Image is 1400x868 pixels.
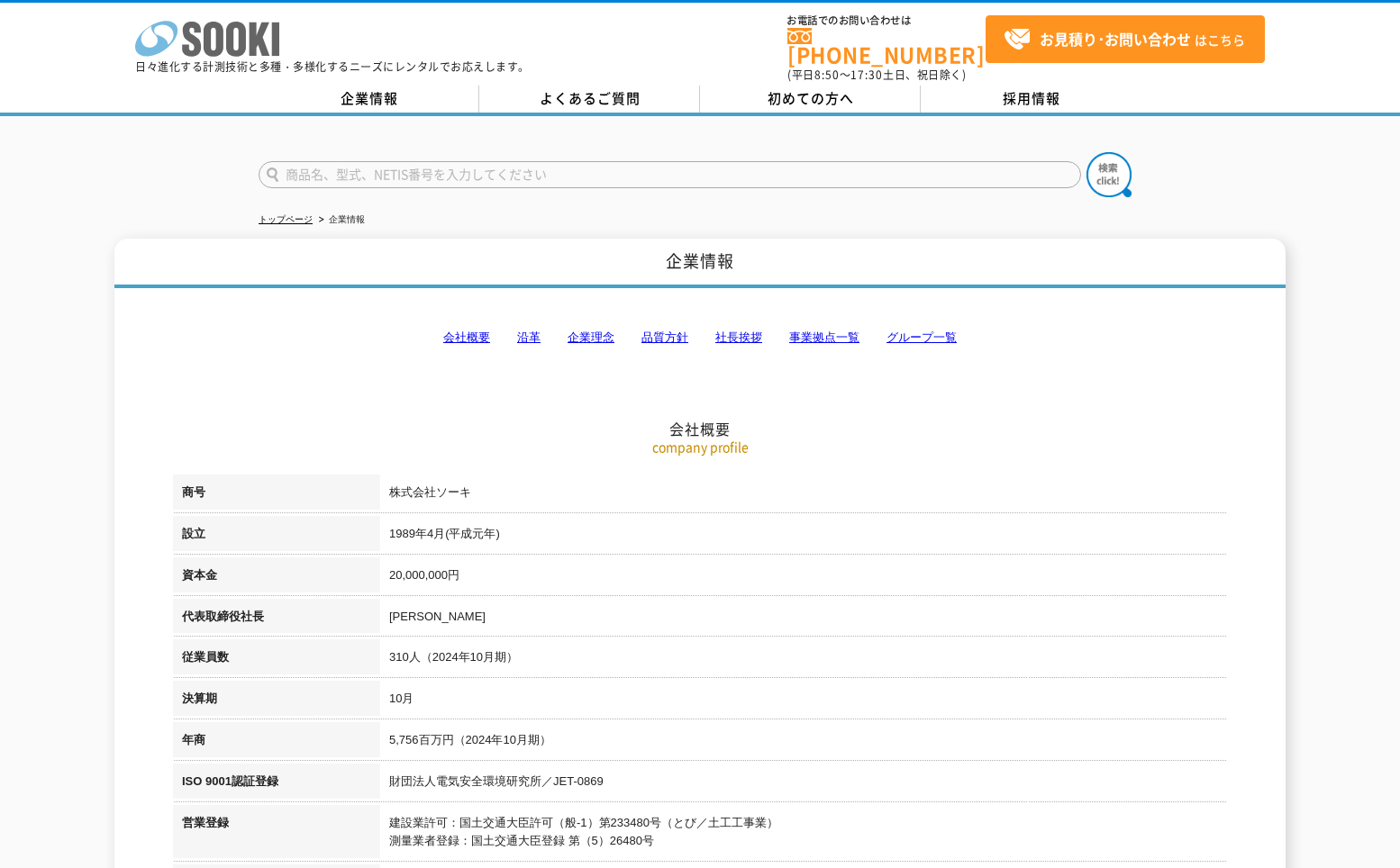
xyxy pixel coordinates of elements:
th: 商号 [173,475,380,516]
a: よくあるご質問 [479,86,700,113]
td: 1989年4月(平成元年) [380,516,1227,557]
p: company profile [173,438,1227,457]
a: グループ一覧 [886,330,957,344]
strong: お見積り･お問い合わせ [1040,28,1191,50]
a: 会社概要 [443,330,490,344]
span: 17:30 [850,67,883,83]
span: 8:50 [814,67,840,83]
a: 沿革 [517,330,541,344]
input: 商品名、型式、NETIS番号を入力してください [259,161,1081,188]
p: 日々進化する計測技術と多種・多様化するニーズにレンタルでお応えします。 [135,61,530,72]
a: お見積り･お問い合わせはこちら [986,15,1265,63]
a: [PHONE_NUMBER] [787,28,986,65]
td: [PERSON_NAME] [380,599,1227,640]
a: 初めての方へ [700,86,921,113]
span: 初めての方へ [768,88,854,108]
td: 310人（2024年10月期） [380,639,1227,681]
th: 資本金 [173,557,380,599]
h1: 企業情報 [114,239,1286,288]
li: 企業情報 [315,211,365,230]
a: 企業理念 [568,330,614,344]
a: 採用情報 [921,86,1141,113]
span: (平日 ～ 土日、祝日除く) [787,67,966,83]
a: 社長挨拶 [715,330,762,344]
span: お電話でのお問い合わせは [787,15,986,26]
td: 10月 [380,681,1227,722]
th: 設立 [173,516,380,557]
th: 営業登録 [173,805,380,865]
img: btn_search.png [1086,152,1132,197]
td: 20,000,000円 [380,557,1227,599]
span: はこちら [1004,26,1245,53]
a: 品質方針 [641,330,688,344]
a: 事業拠点一覧 [789,330,859,344]
td: 株式会社ソーキ [380,475,1227,516]
td: 建設業許可：国土交通大臣許可（般-1）第233480号（とび／土工工事業） 測量業者登録：国土交通大臣登録 第（5）26480号 [380,805,1227,865]
th: 代表取締役社長 [173,599,380,640]
h2: 会社概要 [173,240,1227,439]
th: 年商 [173,722,380,764]
th: 決算期 [173,681,380,722]
a: トップページ [259,214,313,224]
td: 5,756百万円（2024年10月期） [380,722,1227,764]
a: 企業情報 [259,86,479,113]
td: 財団法人電気安全環境研究所／JET-0869 [380,764,1227,805]
th: 従業員数 [173,639,380,681]
th: ISO 9001認証登録 [173,764,380,805]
